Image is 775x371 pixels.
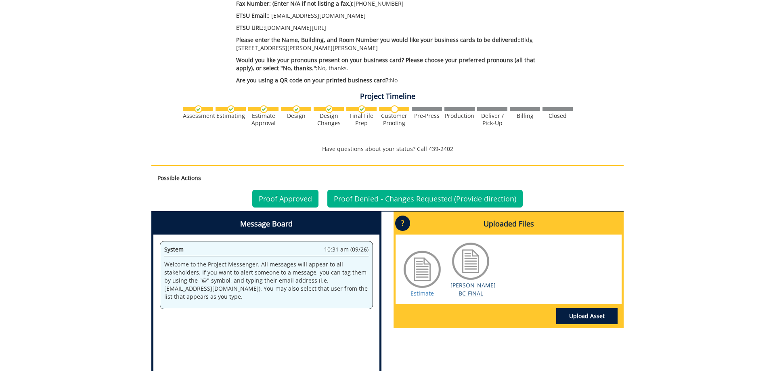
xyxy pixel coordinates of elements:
[396,214,622,235] h4: Uploaded Files
[157,174,201,182] strong: Possible Actions
[450,281,498,297] a: [PERSON_NAME]-BC-FINAL
[411,289,434,297] a: Estimate
[151,145,624,153] p: Have questions about your status? Call 439-2402
[164,245,184,253] span: System
[395,216,410,231] p: ?
[216,112,246,119] div: Estimating
[510,112,540,119] div: Billing
[236,36,521,44] span: Please enter the Name, Building, and Room Number you would like your business cards to be deliver...
[227,105,235,113] img: checkmark
[195,105,202,113] img: checkmark
[260,105,268,113] img: checkmark
[236,24,552,32] p: [DOMAIN_NAME][URL]
[236,76,552,84] p: No
[252,190,318,208] a: Proof Approved
[236,24,265,31] span: ETSU URL::
[325,105,333,113] img: checkmark
[314,112,344,127] div: Design Changes
[164,260,369,301] p: Welcome to the Project Messenger. All messages will appear to all stakeholders. If you want to al...
[477,112,507,127] div: Deliver / Pick-Up
[358,105,366,113] img: checkmark
[379,112,409,127] div: Customer Proofing
[444,112,475,119] div: Production
[293,105,300,113] img: checkmark
[324,245,369,254] span: 10:31 am (09/26)
[236,12,270,19] span: ETSU Email::
[327,190,523,208] a: Proof Denied - Changes Requested (Provide direction)
[236,56,535,72] span: Would you like your pronouns present on your business card? Please choose your preferred pronouns...
[236,12,552,20] p: [EMAIL_ADDRESS][DOMAIN_NAME]
[236,76,390,84] span: Are you using a QR code on your printed business card?:
[542,112,573,119] div: Closed
[153,214,379,235] h4: Message Board
[183,112,213,119] div: Assessment
[281,112,311,119] div: Design
[556,308,618,324] a: Upload Asset
[391,105,398,113] img: no
[236,36,552,52] p: Bldg [STREET_ADDRESS][PERSON_NAME][PERSON_NAME]
[248,112,279,127] div: Estimate Approval
[412,112,442,119] div: Pre-Press
[236,56,552,72] p: No, thanks.
[346,112,377,127] div: Final File Prep
[151,92,624,101] h4: Project Timeline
